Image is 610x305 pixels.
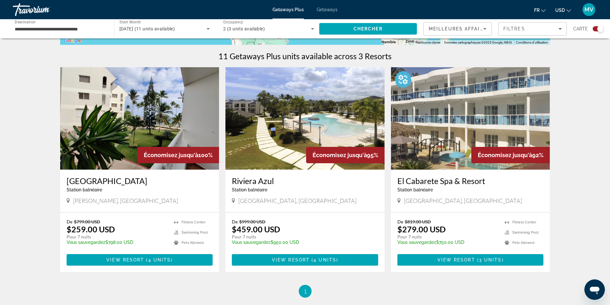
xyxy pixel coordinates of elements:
[478,152,532,158] span: Économisez jusqu'à
[13,1,77,18] a: Travorium
[397,176,544,186] a: El Cabarete Spa & Resort
[429,25,486,33] mat-select: Sort by
[232,254,378,266] button: View Resort(4 units)
[106,257,144,262] span: View Resort
[144,257,173,262] span: ( )
[304,288,307,295] span: 1
[272,257,310,262] span: View Resort
[62,36,83,45] img: Google
[225,67,385,170] img: Riviera Azul
[223,20,243,24] span: Occupancy
[232,176,378,186] a: Riviera Azul
[397,224,446,234] p: $279.00 USD
[555,5,571,15] button: Change currency
[232,187,267,192] span: Station balnéaire
[62,36,83,45] a: Ouvrir cette zone dans Google Maps (dans une nouvelle fenêtre)
[67,240,168,245] p: $798.00 USD
[503,26,525,31] span: Filtres
[479,257,502,262] span: 3 units
[239,219,265,224] span: $999.00 USD
[512,220,536,224] span: Fitness Center
[397,234,499,240] p: Pour 7 nuits
[223,26,265,31] span: 2 (3 units available)
[232,219,238,224] span: De
[15,20,36,24] span: Destination
[232,234,372,240] p: Pour 7 nuits
[15,25,106,33] input: Select destination
[584,279,605,300] iframe: Bouton de lancement de la fenêtre de messagerie
[397,219,403,224] span: De
[416,40,440,45] button: Raccourcis clavier
[317,7,338,12] a: Getaways
[313,152,367,158] span: Économisez jusqu'à
[397,240,436,245] span: Vous sauvegardez
[67,254,213,266] button: View Resort(4 units)
[232,224,280,234] p: $459.00 USD
[391,67,550,170] img: El Cabarete Spa & Resort
[67,240,105,245] span: Vous sauvegardez
[573,24,588,33] span: Carte
[148,257,171,262] span: 4 units
[310,257,338,262] span: ( )
[218,51,392,61] h1: 11 Getaways Plus units available across 3 Resorts
[60,285,550,298] nav: Pagination
[67,187,102,192] span: Station balnéaire
[232,240,372,245] p: $950.00 USD
[319,23,417,35] button: Search
[354,26,383,31] span: Chercher
[534,5,546,15] button: Change language
[238,197,356,204] span: [GEOGRAPHIC_DATA], [GEOGRAPHIC_DATA]
[119,20,141,24] span: Start Month
[584,6,593,13] span: MV
[555,8,565,13] span: USD
[67,234,168,240] p: Pour 7 nuits
[74,219,100,224] span: $799.00 USD
[534,8,540,13] span: fr
[306,147,385,163] div: 95%
[73,197,178,204] span: [PERSON_NAME], [GEOGRAPHIC_DATA]
[182,220,206,224] span: Fitness Center
[67,224,115,234] p: $259.00 USD
[444,41,512,44] span: Données cartographiques ©2025 Google, INEGI
[404,197,522,204] span: [GEOGRAPHIC_DATA], [GEOGRAPHIC_DATA]
[429,26,490,31] span: Meilleures affaires
[232,240,271,245] span: Vous sauvegardez
[137,147,219,163] div: 100%
[581,3,597,16] button: User Menu
[498,22,567,36] button: Filters
[475,257,504,262] span: ( )
[182,241,204,245] span: Pets Allowed
[397,254,544,266] button: View Resort(3 units)
[397,240,499,245] p: $750.00 USD
[67,176,213,186] a: [GEOGRAPHIC_DATA]
[512,241,534,245] span: Pets Allowed
[516,41,548,44] a: Conditions d'utilisation (s'ouvre dans un nouvel onglet)
[512,230,539,235] span: Swimming Pool
[471,147,550,163] div: 92%
[397,187,433,192] span: Station balnéaire
[405,219,431,224] span: $819.00 USD
[60,67,219,170] img: Albatros Club Resort
[144,152,198,158] span: Économisez jusqu'à
[272,7,304,12] a: Getaways Plus
[313,257,336,262] span: 4 units
[437,257,475,262] span: View Resort
[119,26,175,31] span: [DATE] (11 units available)
[67,219,72,224] span: De
[182,230,208,235] span: Swimming Pool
